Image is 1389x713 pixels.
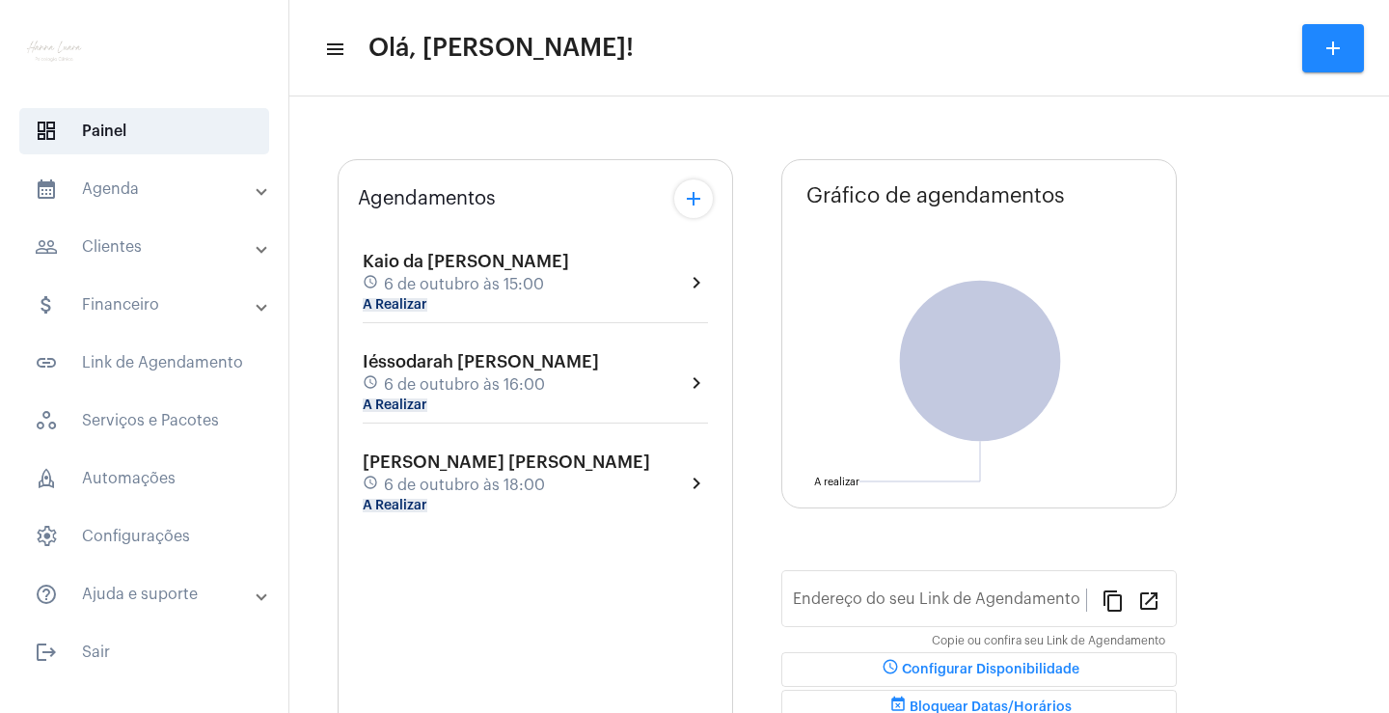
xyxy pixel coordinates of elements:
[12,166,288,212] mat-expansion-panel-header: sidenav iconAgenda
[932,635,1165,648] mat-hint: Copie ou confira seu Link de Agendamento
[363,499,427,512] mat-chip: A Realizar
[685,472,708,495] mat-icon: chevron_right
[35,235,258,259] mat-panel-title: Clientes
[1321,37,1345,60] mat-icon: add
[324,38,343,61] mat-icon: sidenav icon
[35,409,58,432] span: sidenav icon
[35,293,258,316] mat-panel-title: Financeiro
[358,188,496,209] span: Agendamentos
[781,652,1177,687] button: Configurar Disponibilidade
[19,108,269,154] span: Painel
[879,658,902,681] mat-icon: schedule
[35,641,58,664] mat-icon: sidenav icon
[19,340,269,386] span: Link de Agendamento
[1137,589,1160,612] mat-icon: open_in_new
[19,398,269,444] span: Serviços e Pacotes
[363,274,380,295] mat-icon: schedule
[1102,589,1125,612] mat-icon: content_copy
[15,10,93,87] img: f9e0517c-2aa2-1b6c-d26d-1c000eb5ca88.png
[35,467,58,490] span: sidenav icon
[19,455,269,502] span: Automações
[682,187,705,210] mat-icon: add
[363,298,427,312] mat-chip: A Realizar
[35,178,258,201] mat-panel-title: Agenda
[35,178,58,201] mat-icon: sidenav icon
[12,282,288,328] mat-expansion-panel-header: sidenav iconFinanceiro
[35,525,58,548] span: sidenav icon
[35,235,58,259] mat-icon: sidenav icon
[806,184,1065,207] span: Gráfico de agendamentos
[363,374,380,396] mat-icon: schedule
[35,351,58,374] mat-icon: sidenav icon
[19,629,269,675] span: Sair
[685,271,708,294] mat-icon: chevron_right
[384,477,545,494] span: 6 de outubro às 18:00
[363,253,569,270] span: Kaio da [PERSON_NAME]
[12,571,288,617] mat-expansion-panel-header: sidenav iconAjuda e suporte
[368,33,634,64] span: Olá, [PERSON_NAME]!
[384,276,544,293] span: 6 de outubro às 15:00
[879,663,1079,676] span: Configurar Disponibilidade
[35,583,258,606] mat-panel-title: Ajuda e suporte
[363,453,650,471] span: [PERSON_NAME] [PERSON_NAME]
[814,477,859,487] text: A realizar
[363,475,380,496] mat-icon: schedule
[685,371,708,395] mat-icon: chevron_right
[363,398,427,412] mat-chip: A Realizar
[35,120,58,143] span: sidenav icon
[384,376,545,394] span: 6 de outubro às 16:00
[363,353,599,370] span: Iéssodarah [PERSON_NAME]
[35,293,58,316] mat-icon: sidenav icon
[12,224,288,270] mat-expansion-panel-header: sidenav iconClientes
[793,594,1086,612] input: Link
[19,513,269,560] span: Configurações
[35,583,58,606] mat-icon: sidenav icon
